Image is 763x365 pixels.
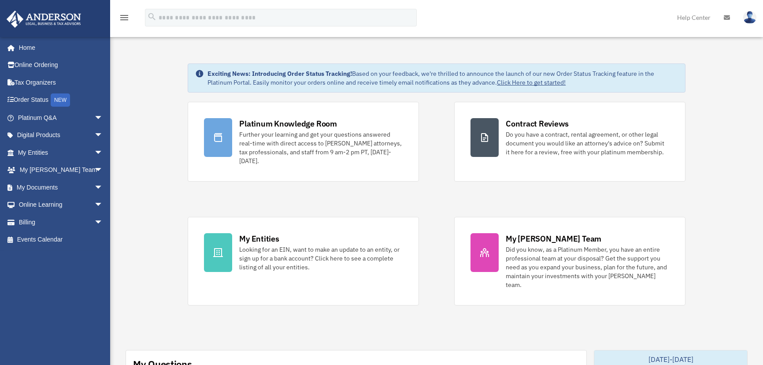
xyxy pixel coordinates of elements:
[6,56,116,74] a: Online Ordering
[94,179,112,197] span: arrow_drop_down
[207,70,352,78] strong: Exciting News: Introducing Order Status Tracking!
[4,11,84,28] img: Anderson Advisors Platinum Portal
[6,39,112,56] a: Home
[454,102,685,182] a: Contract Reviews Do you have a contract, rental agreement, or other legal document you would like...
[497,78,566,86] a: Click Here to get started!
[6,109,116,127] a: Platinum Q&Aarrow_drop_down
[239,245,403,272] div: Looking for an EIN, want to make an update to an entity, or sign up for a bank account? Click her...
[6,179,116,196] a: My Documentsarrow_drop_down
[6,144,116,161] a: My Entitiesarrow_drop_down
[6,196,116,214] a: Online Learningarrow_drop_down
[147,12,157,22] i: search
[94,161,112,179] span: arrow_drop_down
[506,130,669,156] div: Do you have a contract, rental agreement, or other legal document you would like an attorney's ad...
[94,144,112,162] span: arrow_drop_down
[188,217,419,305] a: My Entities Looking for an EIN, want to make an update to an entity, or sign up for a bank accoun...
[6,213,116,231] a: Billingarrow_drop_down
[119,15,130,23] a: menu
[94,109,112,127] span: arrow_drop_down
[94,213,112,231] span: arrow_drop_down
[239,233,279,244] div: My Entities
[119,12,130,23] i: menu
[94,196,112,214] span: arrow_drop_down
[6,161,116,179] a: My [PERSON_NAME] Teamarrow_drop_down
[207,69,678,87] div: Based on your feedback, we're thrilled to announce the launch of our new Order Status Tracking fe...
[239,130,403,165] div: Further your learning and get your questions answered real-time with direct access to [PERSON_NAM...
[6,91,116,109] a: Order StatusNEW
[506,233,601,244] div: My [PERSON_NAME] Team
[6,231,116,249] a: Events Calendar
[506,118,569,129] div: Contract Reviews
[506,245,669,289] div: Did you know, as a Platinum Member, you have an entire professional team at your disposal? Get th...
[94,127,112,145] span: arrow_drop_down
[6,127,116,144] a: Digital Productsarrow_drop_down
[454,217,685,305] a: My [PERSON_NAME] Team Did you know, as a Platinum Member, you have an entire professional team at...
[743,11,756,24] img: User Pic
[239,118,337,129] div: Platinum Knowledge Room
[188,102,419,182] a: Platinum Knowledge Room Further your learning and get your questions answered real-time with dire...
[6,74,116,91] a: Tax Organizers
[51,93,70,107] div: NEW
